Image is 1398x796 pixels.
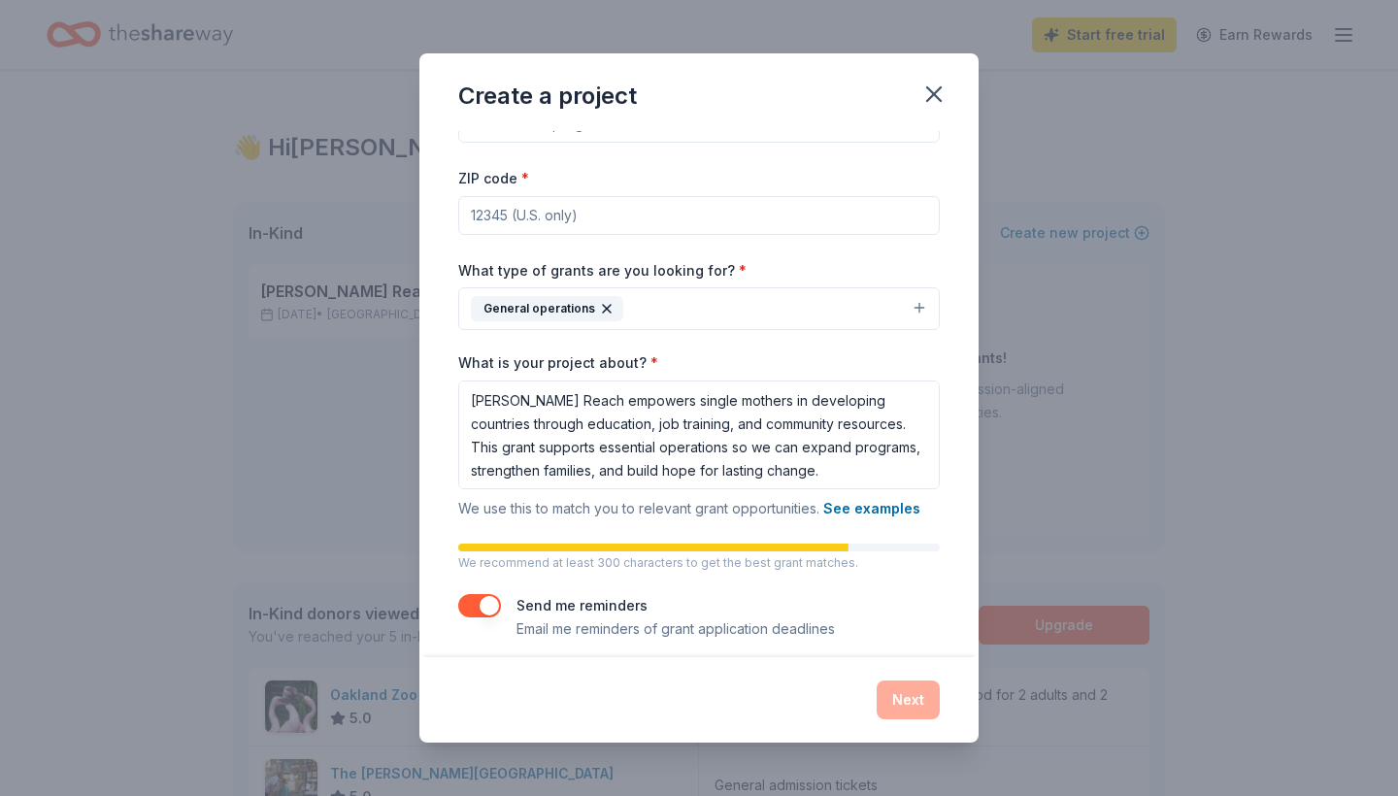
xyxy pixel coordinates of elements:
p: We recommend at least 300 characters to get the best grant matches. [458,555,940,571]
p: Email me reminders of grant application deadlines [516,617,835,641]
div: General operations [471,296,623,321]
div: Create a project [458,81,637,112]
label: ZIP code [458,169,529,188]
label: What type of grants are you looking for? [458,261,747,281]
button: See examples [823,497,920,520]
span: We use this to match you to relevant grant opportunities. [458,500,920,516]
button: General operations [458,287,940,330]
textarea: [PERSON_NAME] Reach empowers single mothers in developing countries through education, job traini... [458,381,940,489]
label: What is your project about? [458,353,658,373]
input: 12345 (U.S. only) [458,196,940,235]
label: Send me reminders [516,597,648,614]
